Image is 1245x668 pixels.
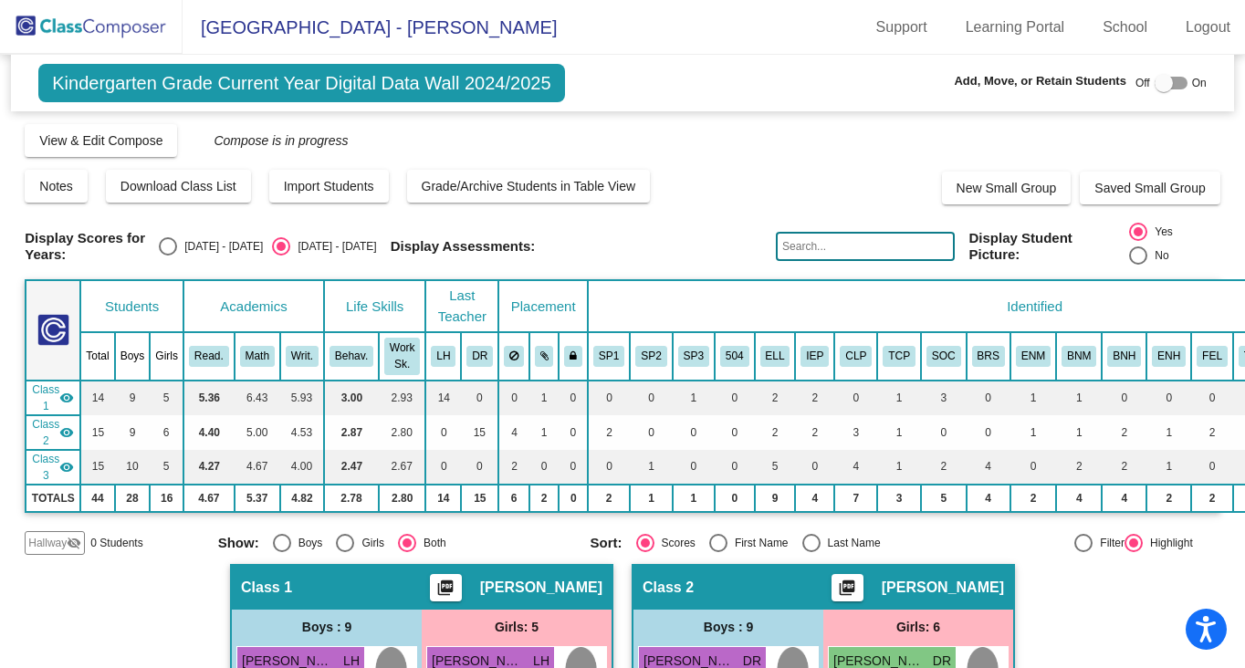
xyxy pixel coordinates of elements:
[591,534,949,552] mat-radio-group: Select an option
[755,332,796,380] th: English Language Learner
[588,485,630,512] td: 2
[967,381,1010,415] td: 0
[840,346,872,366] button: CLP
[235,381,280,415] td: 6.43
[25,170,88,203] button: Notes
[379,485,425,512] td: 2.80
[1146,485,1191,512] td: 2
[1191,381,1233,415] td: 0
[80,332,114,380] th: Total
[26,415,80,450] td: Deborah Russo - No Class Name
[425,381,461,415] td: 14
[877,485,921,512] td: 3
[967,332,1010,380] th: Boston Student Resident
[715,415,755,450] td: 0
[150,415,183,450] td: 6
[1056,381,1102,415] td: 1
[324,381,379,415] td: 3.00
[1102,332,1146,380] th: Behavior Needs Heavy
[1171,13,1245,42] a: Logout
[715,485,755,512] td: 0
[25,230,145,263] span: Display Scores for Years:
[1056,415,1102,450] td: 1
[183,13,557,42] span: [GEOGRAPHIC_DATA] - [PERSON_NAME]
[183,415,235,450] td: 4.40
[1010,450,1056,485] td: 0
[972,346,1005,366] button: BRS
[727,535,789,551] div: First Name
[461,450,498,485] td: 0
[588,415,630,450] td: 2
[183,450,235,485] td: 4.27
[957,181,1057,195] span: New Small Group
[480,579,602,597] span: [PERSON_NAME]
[673,332,715,380] th: Special Education 3
[1191,485,1233,512] td: 2
[755,415,796,450] td: 2
[115,450,151,485] td: 10
[715,450,755,485] td: 0
[461,485,498,512] td: 15
[25,124,177,157] button: View & Edit Compose
[755,485,796,512] td: 9
[635,346,666,366] button: SP2
[1093,535,1125,551] div: Filter
[391,238,536,255] span: Display Assessments:
[755,381,796,415] td: 2
[1062,346,1096,366] button: BNM
[407,170,651,203] button: Grade/Archive Students in Table View
[1191,450,1233,485] td: 0
[466,346,493,366] button: DR
[1152,346,1186,366] button: ENH
[159,237,376,256] mat-radio-group: Select an option
[834,415,877,450] td: 3
[795,332,834,380] th: Individualized Education Plan
[715,332,755,380] th: 504 Plan
[106,170,251,203] button: Download Class List
[883,346,915,366] button: TCP
[379,415,425,450] td: 2.80
[280,415,324,450] td: 4.53
[39,133,162,148] span: View & Edit Compose
[354,535,384,551] div: Girls
[529,485,560,512] td: 2
[882,579,1004,597] span: [PERSON_NAME]
[1102,381,1146,415] td: 0
[498,381,529,415] td: 0
[80,381,114,415] td: 14
[921,450,967,485] td: 2
[755,450,796,485] td: 5
[588,381,630,415] td: 0
[1146,332,1191,380] th: Emotional Needs - Heavy
[177,238,263,255] div: [DATE] - [DATE]
[795,381,834,415] td: 2
[183,280,324,332] th: Academics
[593,346,624,366] button: SP1
[39,179,73,193] span: Notes
[1056,332,1102,380] th: Behavior Needs- Moderate
[926,346,961,366] button: SOC
[150,485,183,512] td: 16
[80,450,114,485] td: 15
[32,416,59,449] span: Class 2
[559,485,588,512] td: 0
[324,450,379,485] td: 2.47
[877,450,921,485] td: 1
[630,381,672,415] td: 0
[235,450,280,485] td: 4.67
[834,332,877,380] th: Class Leader - Positive influence
[461,332,498,380] th: Deborah Russo
[834,450,877,485] td: 4
[823,610,1013,646] div: Girls: 6
[28,535,67,551] span: Hallway
[559,381,588,415] td: 0
[115,415,151,450] td: 9
[59,391,74,405] mat-icon: visibility
[795,485,834,512] td: 4
[1102,450,1146,485] td: 2
[529,415,560,450] td: 1
[1135,75,1150,91] span: Off
[1010,332,1056,380] th: Emotional Needs - Moderate
[921,332,967,380] th: Student of Color
[921,415,967,450] td: 0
